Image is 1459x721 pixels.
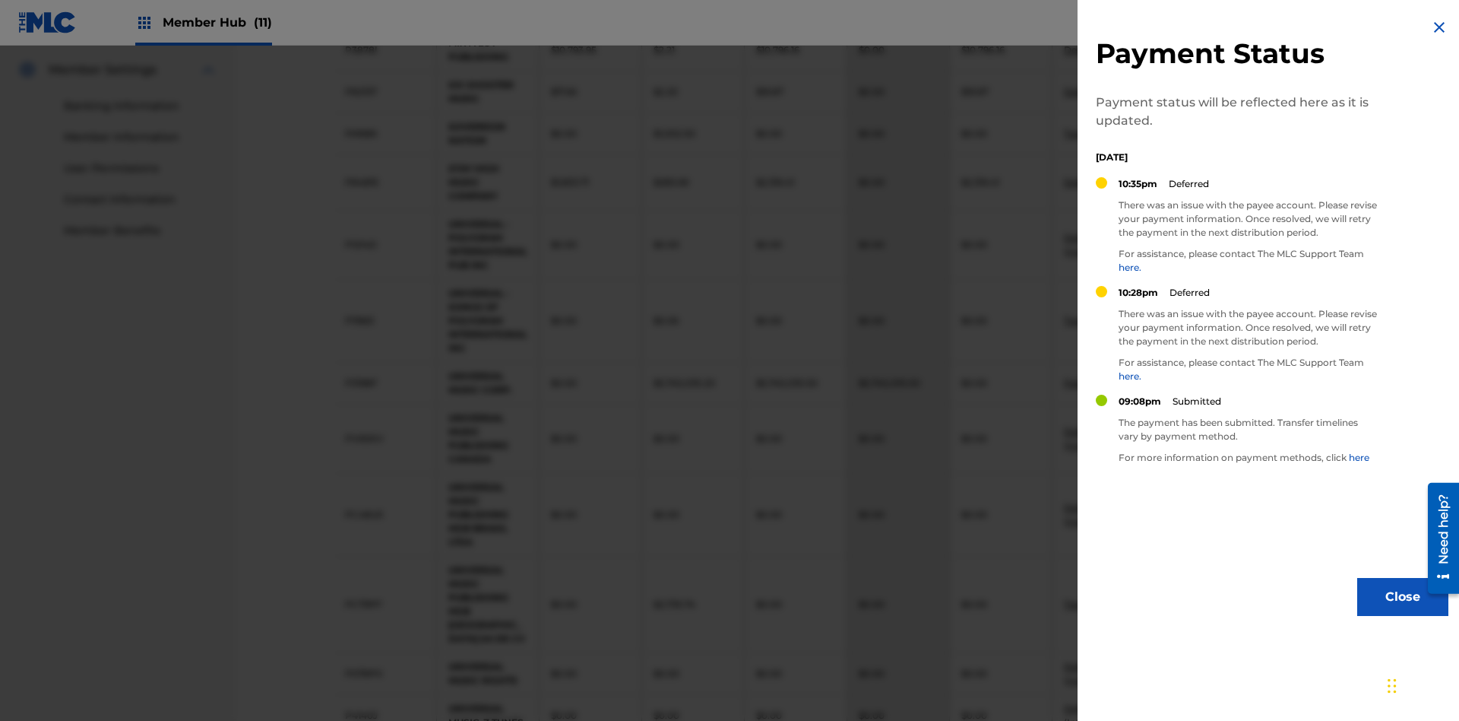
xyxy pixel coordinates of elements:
p: There was an issue with the payee account. Please revise your payment information. Once resolved,... [1119,307,1377,348]
p: Deferred [1169,177,1209,191]
p: 09:08pm [1119,395,1161,408]
button: Close [1357,578,1448,616]
span: Member Hub [163,14,272,31]
a: here. [1119,262,1141,273]
p: There was an issue with the payee account. Please revise your payment information. Once resolved,... [1119,199,1377,240]
p: Payment status will be reflected here as it is updated. [1096,94,1377,130]
img: MLC Logo [18,11,77,33]
h2: Payment Status [1096,37,1377,71]
a: here [1349,452,1369,463]
img: Top Rightsholders [135,14,153,32]
p: For assistance, please contact The MLC Support Team [1119,356,1377,383]
p: Deferred [1169,286,1210,300]
iframe: Resource Center [1416,477,1459,602]
a: here. [1119,370,1141,382]
p: For assistance, please contact The MLC Support Team [1119,247,1377,275]
div: Drag [1388,663,1397,709]
p: 10:35pm [1119,177,1157,191]
p: Submitted [1173,395,1221,408]
p: [DATE] [1096,151,1377,164]
p: The payment has been submitted. Transfer timelines vary by payment method. [1119,416,1377,443]
span: (11) [254,15,272,30]
p: 10:28pm [1119,286,1158,300]
p: For more information on payment methods, click [1119,451,1377,465]
iframe: Chat Widget [1383,648,1459,721]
